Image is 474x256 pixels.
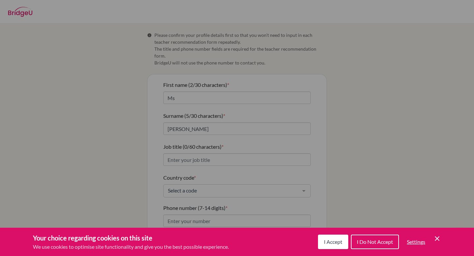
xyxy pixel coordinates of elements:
button: I Accept [318,235,348,249]
button: I Do Not Accept [351,235,399,249]
button: Save and close [433,235,441,243]
h3: Your choice regarding cookies on this site [33,233,229,243]
span: I Do Not Accept [357,239,393,245]
span: I Accept [324,239,342,245]
p: We use cookies to optimise site functionality and give you the best possible experience. [33,243,229,251]
span: Settings [407,239,425,245]
button: Settings [402,235,431,248]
